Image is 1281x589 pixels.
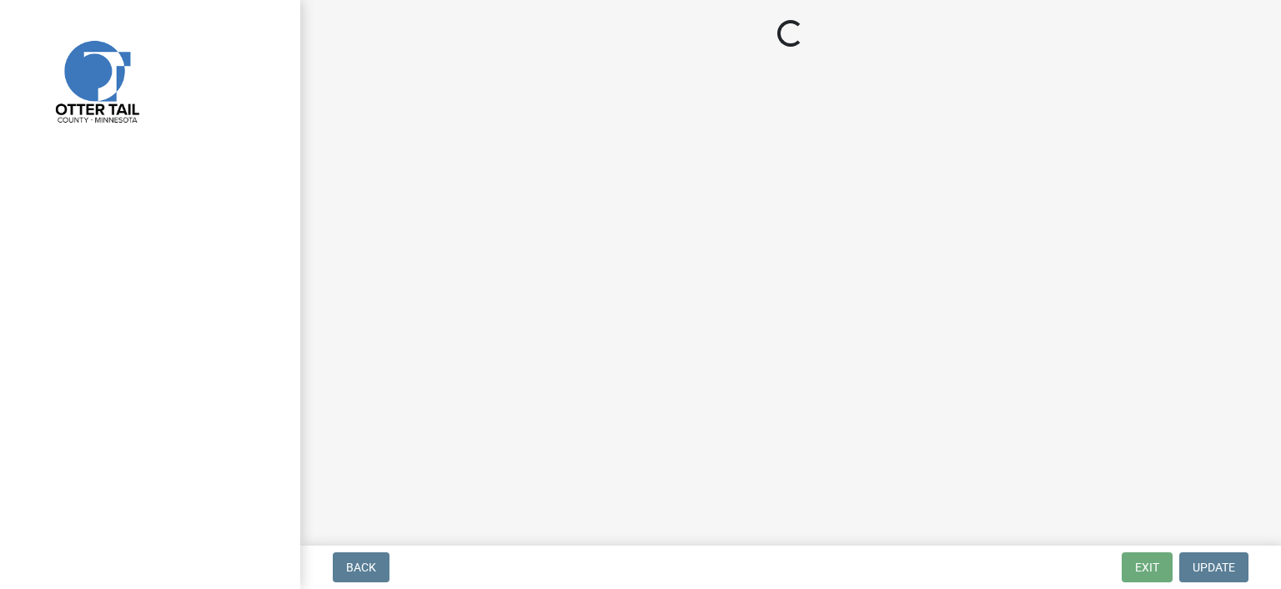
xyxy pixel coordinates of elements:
span: Update [1193,561,1235,574]
button: Back [333,552,389,582]
button: Exit [1122,552,1173,582]
span: Back [346,561,376,574]
button: Update [1179,552,1248,582]
img: Otter Tail County, Minnesota [33,18,158,143]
